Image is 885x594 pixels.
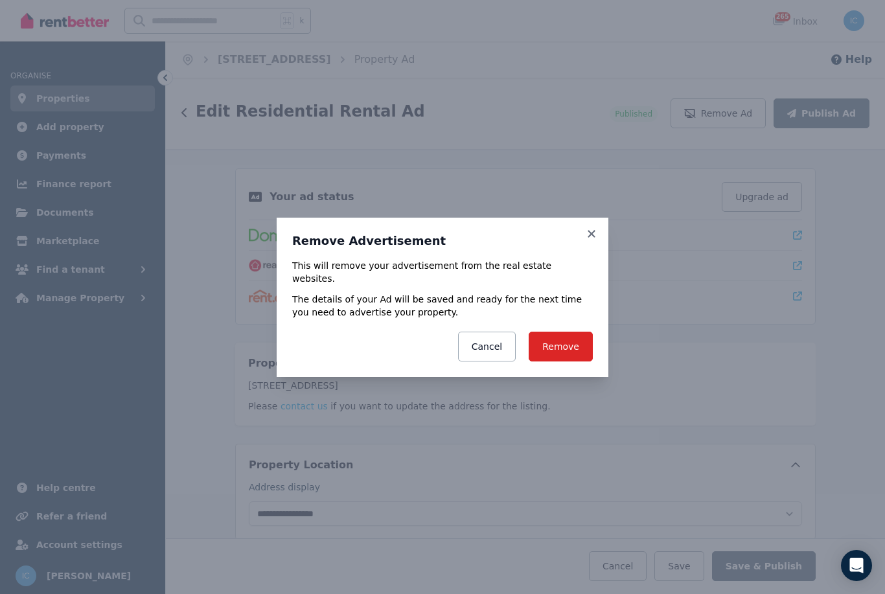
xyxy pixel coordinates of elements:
[292,293,593,319] p: The details of your Ad will be saved and ready for the next time you need to advertise your prope...
[458,332,516,361] button: Cancel
[292,233,593,249] h3: Remove Advertisement
[529,332,593,361] button: Remove
[292,259,593,285] p: This will remove your advertisement from the real estate websites.
[841,550,872,581] div: Open Intercom Messenger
